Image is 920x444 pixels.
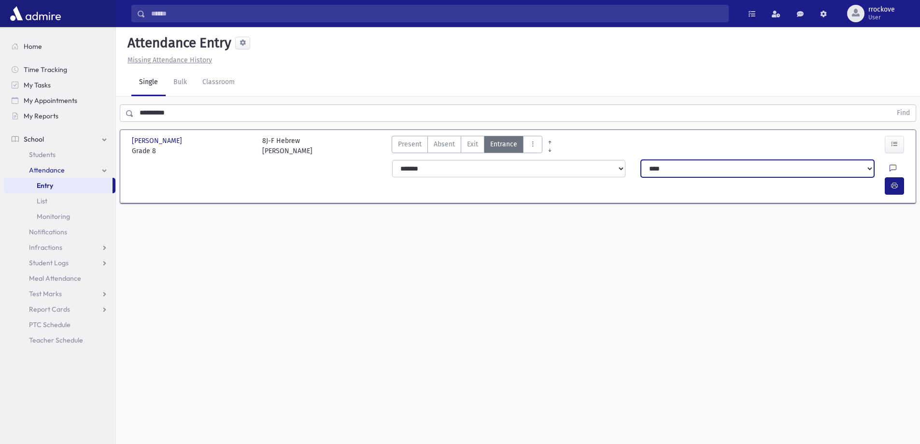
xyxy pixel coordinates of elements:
[24,65,67,74] span: Time Tracking
[4,93,115,108] a: My Appointments
[29,228,67,236] span: Notifications
[4,39,115,54] a: Home
[124,56,212,64] a: Missing Attendance History
[29,320,71,329] span: PTC Schedule
[8,4,63,23] img: AdmirePro
[195,69,242,96] a: Classroom
[4,224,115,240] a: Notifications
[127,56,212,64] u: Missing Attendance History
[29,258,69,267] span: Student Logs
[4,162,115,178] a: Attendance
[467,139,478,149] span: Exit
[132,136,184,146] span: [PERSON_NAME]
[37,212,70,221] span: Monitoring
[4,317,115,332] a: PTC Schedule
[24,81,51,89] span: My Tasks
[37,197,47,205] span: List
[29,336,83,344] span: Teacher Schedule
[124,35,231,51] h5: Attendance Entry
[145,5,728,22] input: Search
[24,42,42,51] span: Home
[24,112,58,120] span: My Reports
[131,69,166,96] a: Single
[29,289,62,298] span: Test Marks
[132,146,253,156] span: Grade 8
[4,271,115,286] a: Meal Attendance
[4,209,115,224] a: Monitoring
[29,274,81,283] span: Meal Attendance
[392,136,542,156] div: AttTypes
[398,139,422,149] span: Present
[29,305,70,314] span: Report Cards
[868,6,895,14] span: rrockove
[24,135,44,143] span: School
[262,136,312,156] div: 8J-F Hebrew [PERSON_NAME]
[490,139,517,149] span: Entrance
[37,181,53,190] span: Entry
[29,150,56,159] span: Students
[4,178,113,193] a: Entry
[4,193,115,209] a: List
[24,96,77,105] span: My Appointments
[4,332,115,348] a: Teacher Schedule
[4,147,115,162] a: Students
[434,139,455,149] span: Absent
[29,243,62,252] span: Infractions
[4,240,115,255] a: Infractions
[4,301,115,317] a: Report Cards
[4,77,115,93] a: My Tasks
[4,286,115,301] a: Test Marks
[868,14,895,21] span: User
[4,255,115,271] a: Student Logs
[29,166,65,174] span: Attendance
[4,131,115,147] a: School
[4,108,115,124] a: My Reports
[166,69,195,96] a: Bulk
[891,105,916,121] button: Find
[4,62,115,77] a: Time Tracking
